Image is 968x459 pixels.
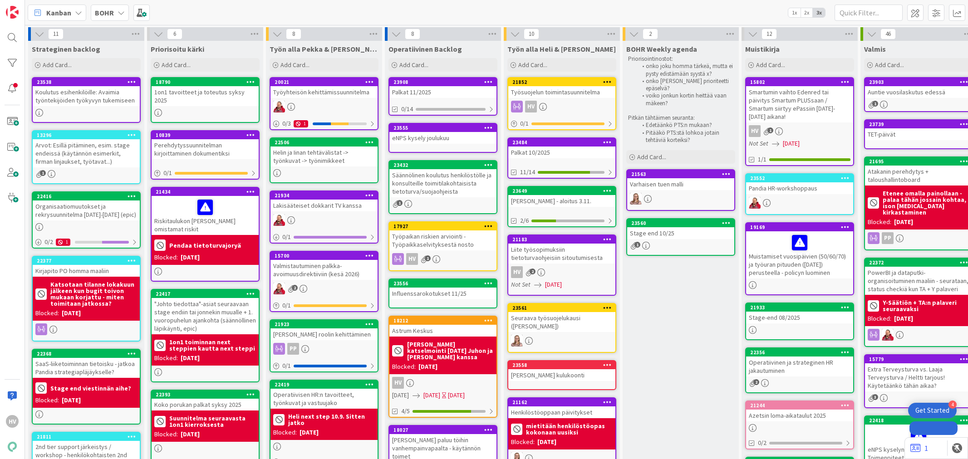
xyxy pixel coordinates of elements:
div: 22368 [33,350,140,358]
div: 10839Perehdytyssuunnitelman kirjoittaminen dokumentiksi [152,131,259,159]
div: 21923 [270,320,378,328]
span: [DATE] [423,391,440,400]
div: HV [511,266,523,278]
div: 22506 [270,138,378,146]
div: 21811 [33,433,140,441]
div: 21244Azetsin loma-aikataulut 2025 [746,401,853,421]
div: 22377Kirjapito PO homma maaliin [33,257,140,277]
div: HV [525,101,537,112]
div: 23558 [512,362,615,368]
div: 21934 [270,191,378,200]
div: 21933 [750,304,853,311]
img: JS [273,214,285,226]
div: 22368SaaS-liiketoiminnan tietoisku - jatkoa Pandia strategiapläjäykselle? [33,350,140,378]
p: Priorisointinostot: [628,55,733,63]
div: JS [746,197,853,209]
div: 23908Palkat 11/2025 [389,78,496,98]
div: 22377 [33,257,140,265]
span: Operatiivinen Backlog [388,44,462,54]
div: 21183 [512,236,615,243]
div: Blocked: [35,396,59,405]
div: 23552 [746,174,853,182]
div: 19169 [746,223,853,231]
div: 21434Riskitaulukon [PERSON_NAME] omistamat riskit [152,188,259,235]
div: 23561 [508,304,615,312]
div: 23432 [389,161,496,169]
div: 23552 [750,175,853,181]
div: Varhaisen tuen malli [627,178,734,190]
div: Blocked: [154,253,178,262]
div: 22356 [746,348,853,356]
div: 23561Seuraava työsuojelukausi ([PERSON_NAME]) [508,304,615,332]
div: 23649 [512,188,615,194]
div: 21923 [275,321,378,327]
div: JS [270,214,378,226]
span: 0/14 [401,104,413,114]
div: Palkat 11/2025 [389,86,496,98]
div: 21852 [512,79,615,85]
div: PP [882,232,894,244]
b: BOHR [95,8,114,17]
div: 22416 [33,192,140,200]
div: Pandia HR-workshoppaus [746,182,853,194]
div: 15700 [275,253,378,259]
li: onko [PERSON_NAME] prioriteetti epäselvä? [637,78,734,93]
span: 2 [292,285,298,291]
div: 23556 [389,279,496,288]
div: 21162 [508,398,615,406]
div: Liite työsopimuksiin tietoturvaohjeisiin sitoutumisesta [508,244,615,264]
div: 23484 [512,139,615,146]
div: Seuraava työsuojelukausi ([PERSON_NAME]) [508,312,615,332]
div: 10839 [152,131,259,139]
i: Not Set [749,139,768,147]
div: 23560 [627,219,734,227]
div: 22368 [37,351,140,357]
div: Stage end 10/25 [627,227,734,239]
div: [DATE] [181,353,200,363]
div: 23560Stage end 10/25 [627,219,734,239]
span: 2 [643,29,658,39]
div: 10839 [156,132,259,138]
div: 21162Henkilöstöoppaan päivitykset [508,398,615,418]
li: Edetäänkö PTS:n mukaan? [637,122,734,129]
div: 22417"Johto tiedottaa"-asiat seuraavaan stage endiin tai jonnekin muualle + 1. vuoropuhelun ajank... [152,290,259,334]
div: [PERSON_NAME] - aloitus 3.11. [508,195,615,207]
div: 23556 [393,280,496,287]
span: 1 [767,127,773,133]
div: 20021 [275,79,378,85]
div: 23908 [389,78,496,86]
li: onko joku homma tärkeä, mutta ei pysty edistämään syystä x? [637,63,734,78]
div: HV [508,266,615,278]
img: JS [749,197,761,209]
b: Pendaa tietoturvajoryä [169,242,241,249]
div: 22393 [156,391,259,398]
div: 187901on1 tavoitteet ja toteutus syksy 2025 [152,78,259,106]
div: 0/31 [270,118,378,129]
div: 0/1 [152,167,259,179]
div: [DATE] [448,391,465,400]
div: HV [392,377,404,389]
div: HV [406,253,418,265]
span: 0 / 1 [282,361,291,371]
div: 20021 [270,78,378,86]
img: Visit kanbanzone.com [6,6,19,19]
img: IH [630,193,642,205]
div: 15802 [746,78,853,86]
div: HV [389,253,496,265]
span: 1 [634,242,640,248]
span: Muistikirja [745,44,780,54]
div: Työsuojelun toimintasuunnitelma [508,86,615,98]
div: 19169Muistamiset vuosipäivien (50/60/70) ja työuran pituuden ([DATE]) perusteella - policyn luominen [746,223,853,278]
span: 0 / 1 [163,168,172,178]
span: 8 [286,29,301,39]
div: 22356Operatiivinen ja strateginen HR jakautuminen [746,348,853,376]
span: 11/14 [520,167,535,177]
div: Blocked: [154,353,178,363]
div: Kirjapito PO homma maaliin [33,265,140,277]
span: Add Card... [162,61,191,69]
div: 22419Operatiivisen HR:n tavoitteet, työnkuvat ja vastuujako [270,381,378,409]
div: 22356 [750,349,853,356]
span: 6 [167,29,182,39]
div: Blocked: [868,217,891,227]
div: 21852Työsuojelun toimintasuunnitelma [508,78,615,98]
